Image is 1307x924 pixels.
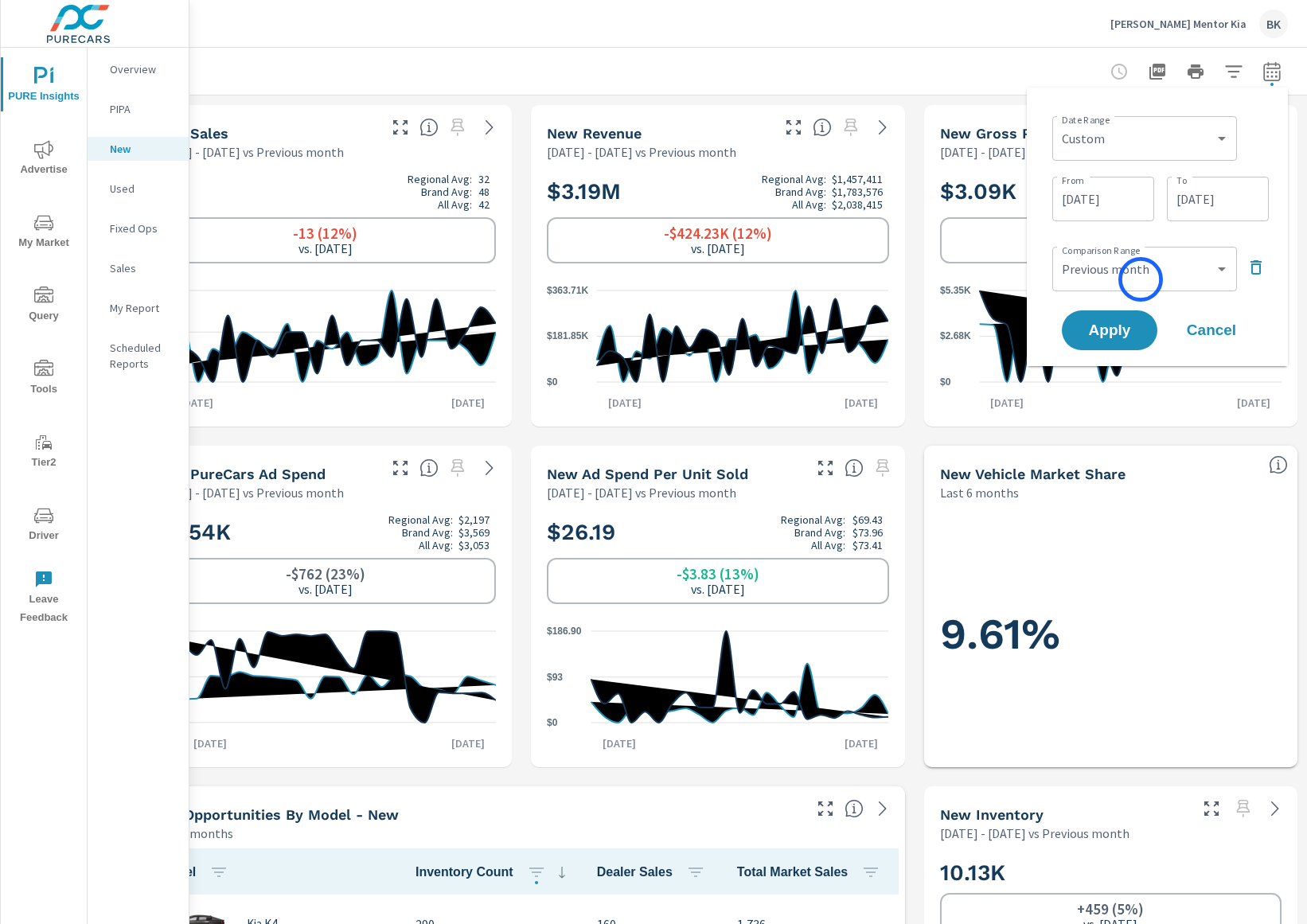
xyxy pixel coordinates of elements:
[852,513,883,526] p: $69.43
[6,140,82,179] span: Advertise
[1077,901,1144,917] h6: +459 (5%)
[458,513,490,526] p: $2,197
[940,285,971,296] text: $5.35K
[547,125,642,142] h5: New Revenue
[547,672,563,683] text: $93
[419,458,439,478] span: Total cost of media for all PureCars channels for the selected dealership group over the selected...
[691,241,745,255] p: vs. [DATE]
[664,225,772,241] h6: -$424.23K (12%)
[416,863,572,882] span: Inventory Count
[870,455,895,481] span: Select a preset date range to save this widget
[1164,310,1259,350] button: Cancel
[845,799,864,818] span: Find the biggest opportunities within your model lineup by seeing how each model is selling in yo...
[940,125,1117,142] h5: New Gross Per Unit Sold
[6,287,82,326] span: Query
[419,118,439,137] span: Number of vehicles sold by the dealership over the selected date range. [Source: This data is sou...
[1199,796,1224,821] button: Make Fullscreen
[445,455,470,481] span: Select a preset date range to save this widget
[88,177,189,201] div: Used
[940,483,1019,502] p: Last 6 months
[813,455,838,481] button: Make Fullscreen
[1231,796,1256,821] span: Select a preset date range to save this widget
[88,336,189,376] div: Scheduled Reports
[388,455,413,481] button: Make Fullscreen
[547,376,558,388] text: $0
[547,142,736,162] p: [DATE] - [DATE] vs Previous month
[852,539,883,552] p: $73.41
[440,395,496,411] p: [DATE]
[478,173,490,185] p: 32
[1078,323,1141,337] span: Apply
[832,173,883,185] p: $1,457,411
[6,433,82,472] span: Tier2
[110,260,176,276] p: Sales
[547,717,558,728] text: $0
[781,115,806,140] button: Make Fullscreen
[940,859,1282,887] h2: 10.13K
[88,57,189,81] div: Overview
[813,796,838,821] button: Make Fullscreen
[293,225,357,241] h6: -13 (12%)
[1262,796,1288,821] a: See more details in report
[154,125,228,142] h5: New Sales
[833,735,889,751] p: [DATE]
[298,241,353,255] p: vs. [DATE]
[547,626,582,637] text: $186.90
[1218,56,1250,88] button: Apply Filters
[169,395,224,411] p: [DATE]
[1259,10,1288,38] div: BK
[88,97,189,121] div: PIPA
[979,395,1035,411] p: [DATE]
[832,198,883,211] p: $2,038,415
[110,181,176,197] p: Used
[1180,323,1243,337] span: Cancel
[298,582,353,596] p: vs. [DATE]
[154,806,399,823] h5: Top Opportunities by Model - New
[940,331,971,342] text: $2.68K
[286,566,365,582] h6: -$762 (23%)
[477,455,502,481] a: See more details in report
[154,466,326,482] h5: New PureCars Ad Spend
[691,582,745,596] p: vs. [DATE]
[547,173,888,211] h2: $3.19M
[110,340,176,372] p: Scheduled Reports
[775,185,826,198] p: Brand Avg:
[1269,455,1288,474] span: Dealer Sales within ZipCode / Total Market Sales. [Market = within dealer PMA (or 60 miles if no ...
[88,296,189,320] div: My Report
[477,115,502,140] a: See more details in report
[940,466,1126,482] h5: New Vehicle Market Share
[421,185,472,198] p: Brand Avg:
[870,796,895,821] a: See more details in report
[794,526,845,539] p: Brand Avg:
[458,539,490,552] p: $3,053
[6,213,82,252] span: My Market
[110,61,176,77] p: Overview
[438,198,472,211] p: All Avg:
[88,137,189,161] div: New
[792,198,826,211] p: All Avg:
[597,395,653,411] p: [DATE]
[832,185,883,198] p: $1,783,576
[940,607,1282,661] h1: 9.61%
[940,376,951,388] text: $0
[388,115,413,140] button: Make Fullscreen
[838,115,864,140] span: Select a preset date range to save this widget
[845,458,864,478] span: Average cost of advertising per each vehicle sold at the dealer over the selected date range. The...
[677,566,759,582] h6: -$3.83 (13%)
[547,483,736,502] p: [DATE] - [DATE] vs Previous month
[833,395,889,411] p: [DATE]
[408,173,472,185] p: Regional Avg:
[1180,56,1211,88] button: Print Report
[402,526,453,539] p: Brand Avg:
[154,483,344,502] p: [DATE] - [DATE] vs Previous month
[547,466,748,482] h5: New Ad Spend Per Unit Sold
[1110,17,1247,31] p: [PERSON_NAME] Mentor Kia
[440,735,496,751] p: [DATE]
[478,198,490,211] p: 42
[591,735,647,751] p: [DATE]
[737,863,887,882] span: Total Market Sales
[811,539,845,552] p: All Avg:
[940,142,1129,162] p: [DATE] - [DATE] vs Previous month
[813,118,832,137] span: Total sales revenue over the selected date range. [Source: This data is sourced from the dealer’s...
[597,863,712,882] span: Dealer Sales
